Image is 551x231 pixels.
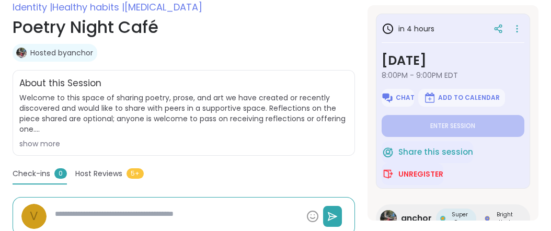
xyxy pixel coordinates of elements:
span: 0 [54,168,67,179]
span: Welcome to this space of sharing poetry, prose, and art we have created or recently discovered an... [19,93,348,134]
a: Hosted byanchor [30,48,93,58]
span: Super Peer [447,211,473,226]
span: 5+ [127,168,144,179]
img: Bright Host [485,216,490,221]
span: Unregister [398,169,443,179]
img: anchor [380,210,397,227]
img: ShareWell Logomark [423,91,436,104]
button: Chat [382,89,414,107]
span: 8:00PM - 9:00PM EDT [382,70,524,80]
button: Enter session [382,115,524,137]
span: Healthy habits | [52,1,124,14]
button: Share this session [382,141,473,163]
span: anchor [401,212,432,225]
h1: Poetry Night Café [13,15,355,40]
img: ShareWell Logomark [382,146,394,158]
span: Bright Host [492,211,518,226]
img: Super Peer [440,216,445,221]
span: V [30,207,38,225]
h3: [DATE] [382,51,524,70]
span: Host Reviews [75,168,122,179]
span: Share this session [398,146,473,158]
span: Chat [396,94,415,102]
img: anchor [16,48,27,58]
div: show more [19,138,348,149]
span: Enter session [430,122,475,130]
span: Add to Calendar [438,94,500,102]
span: Check-ins [13,168,50,179]
h2: About this Session [19,77,101,90]
button: Add to Calendar [418,89,505,107]
span: [MEDICAL_DATA] [124,1,202,14]
img: ShareWell Logomark [382,168,394,180]
img: ShareWell Logomark [381,91,394,104]
span: Identity | [13,1,52,14]
button: Unregister [382,163,443,185]
h3: in 4 hours [382,22,434,35]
